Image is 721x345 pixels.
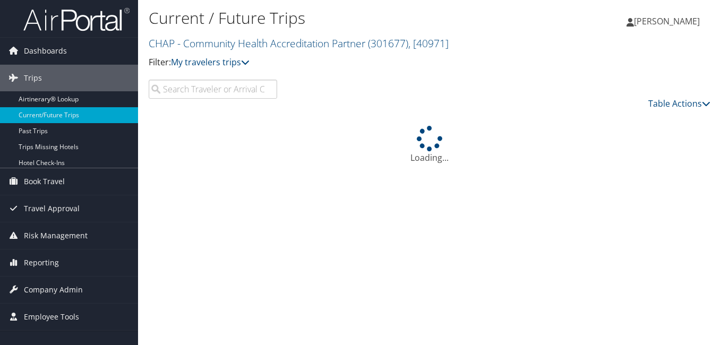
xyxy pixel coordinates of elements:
[634,15,700,27] span: [PERSON_NAME]
[24,38,67,64] span: Dashboards
[149,56,523,70] p: Filter:
[408,36,449,50] span: , [ 40971 ]
[626,5,710,37] a: [PERSON_NAME]
[24,222,88,249] span: Risk Management
[24,277,83,303] span: Company Admin
[24,249,59,276] span: Reporting
[149,126,710,164] div: Loading...
[149,36,449,50] a: CHAP - Community Health Accreditation Partner
[23,7,130,32] img: airportal-logo.png
[24,168,65,195] span: Book Travel
[24,304,79,330] span: Employee Tools
[24,65,42,91] span: Trips
[648,98,710,109] a: Table Actions
[149,80,277,99] input: Search Traveler or Arrival City
[149,7,523,29] h1: Current / Future Trips
[368,36,408,50] span: ( 301677 )
[24,195,80,222] span: Travel Approval
[171,56,250,68] a: My travelers trips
